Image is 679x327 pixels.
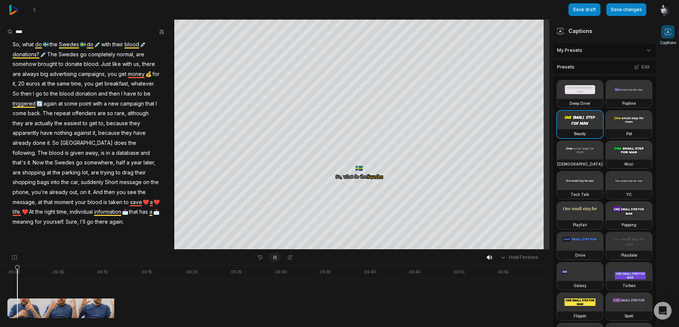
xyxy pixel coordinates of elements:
span: The [42,109,53,119]
span: to [43,89,49,99]
span: have [133,128,146,138]
span: year [130,158,143,168]
span: you [107,69,118,79]
span: I [155,99,158,109]
span: that [43,197,53,207]
span: blood [87,197,103,207]
span: with [122,59,133,69]
span: donation [75,89,98,99]
span: it. [27,158,32,168]
h3: Flipper [574,313,586,319]
button: Edit [632,62,652,72]
span: taken [108,197,123,207]
span: you're [31,187,49,197]
span: into [50,177,60,187]
span: the [45,158,54,168]
span: advertising [49,69,78,79]
span: a [149,197,154,207]
span: euros [25,79,41,89]
span: with [92,99,103,109]
span: against [73,128,92,138]
span: in [105,148,111,158]
span: the [60,177,70,187]
span: already [49,187,69,197]
span: do [34,40,43,50]
button: Save changes [606,3,646,16]
span: are [12,69,22,79]
span: go [86,217,94,227]
span: [GEOGRAPHIC_DATA] [60,138,113,148]
span: half [115,158,126,168]
span: And [92,187,103,197]
span: triggered [12,99,36,109]
span: get [94,79,104,89]
span: at [41,79,47,89]
span: time, [56,207,69,217]
div: Presets [552,60,657,74]
span: phone, [12,187,31,197]
span: although [127,109,149,119]
span: The [46,50,58,60]
span: see [126,187,137,197]
h3: Beasty [574,131,586,137]
span: trying [100,168,115,178]
button: Save draft [568,3,600,16]
span: already [12,138,32,148]
span: Captions [660,40,676,46]
span: for [152,69,160,79]
h3: Playdate [621,252,637,258]
span: big [40,69,49,79]
span: money [127,69,145,79]
span: it, [12,79,17,89]
span: campaigns, [78,69,107,79]
h3: Mozi [624,161,633,167]
span: drag [121,168,134,178]
span: blood. [83,59,100,69]
span: they [129,119,141,129]
span: breakfast, [104,79,130,89]
h3: Turban [623,283,636,288]
span: your [74,197,87,207]
span: the [128,138,137,148]
span: away, [85,148,100,158]
span: meaning [12,217,34,227]
button: HideTimeline [498,252,540,263]
span: actually [34,119,54,129]
span: their [134,168,146,178]
span: are [90,168,100,178]
span: blood [59,89,75,99]
span: with [100,40,112,50]
span: have [40,128,53,138]
span: following. [12,148,37,158]
span: easiest [63,119,82,129]
span: a [149,207,153,217]
span: normal, [116,50,135,60]
span: to [82,119,88,129]
span: moment [53,197,74,207]
span: is [64,148,69,158]
span: 20 [17,79,25,89]
span: some [63,99,78,109]
span: again [43,99,57,109]
span: are [24,119,34,129]
span: message [119,177,142,187]
span: then [108,89,121,99]
span: point [78,99,92,109]
span: message, [12,197,37,207]
span: Short [104,177,119,187]
span: individual [69,207,93,217]
span: to, [98,119,106,129]
span: the [54,119,63,129]
span: they [12,119,24,129]
span: brought [37,59,58,69]
span: so [106,109,114,119]
span: have [123,89,137,99]
span: So [12,89,20,99]
span: to [58,59,64,69]
span: a [103,99,108,109]
span: Now [32,158,45,168]
span: whatever. [130,79,155,89]
h3: [DEMOGRAPHIC_DATA] [557,161,603,167]
span: their [112,40,124,50]
span: us, [133,59,141,69]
